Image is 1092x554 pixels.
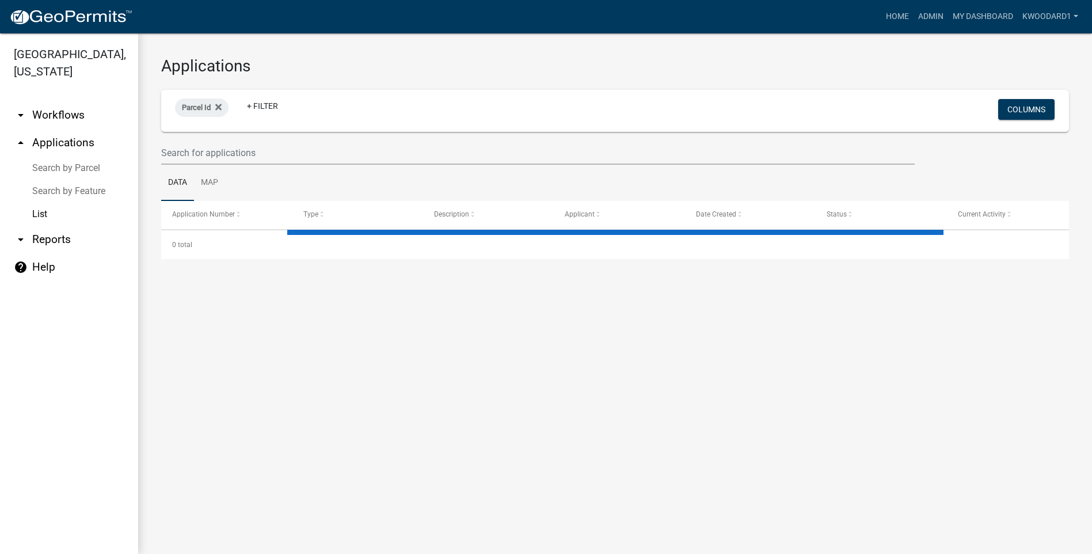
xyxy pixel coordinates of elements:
span: Parcel Id [182,103,211,112]
span: Date Created [696,210,736,218]
span: Current Activity [958,210,1006,218]
i: arrow_drop_up [14,136,28,150]
a: My Dashboard [948,6,1018,28]
span: Application Number [172,210,235,218]
button: Columns [998,99,1055,120]
span: Description [434,210,469,218]
datatable-header-cell: Type [292,201,423,229]
a: Admin [914,6,948,28]
span: Applicant [565,210,595,218]
span: Status [827,210,847,218]
datatable-header-cell: Status [816,201,946,229]
a: + Filter [238,96,287,116]
datatable-header-cell: Date Created [685,201,816,229]
i: arrow_drop_down [14,108,28,122]
i: arrow_drop_down [14,233,28,246]
a: Map [194,165,225,202]
h3: Applications [161,56,1069,76]
datatable-header-cell: Current Activity [947,201,1078,229]
a: kwoodard1 [1018,6,1083,28]
i: help [14,260,28,274]
datatable-header-cell: Applicant [554,201,684,229]
datatable-header-cell: Description [423,201,554,229]
span: Type [303,210,318,218]
div: 0 total [161,230,1069,259]
a: Home [881,6,914,28]
input: Search for applications [161,141,915,165]
datatable-header-cell: Application Number [161,201,292,229]
a: Data [161,165,194,202]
